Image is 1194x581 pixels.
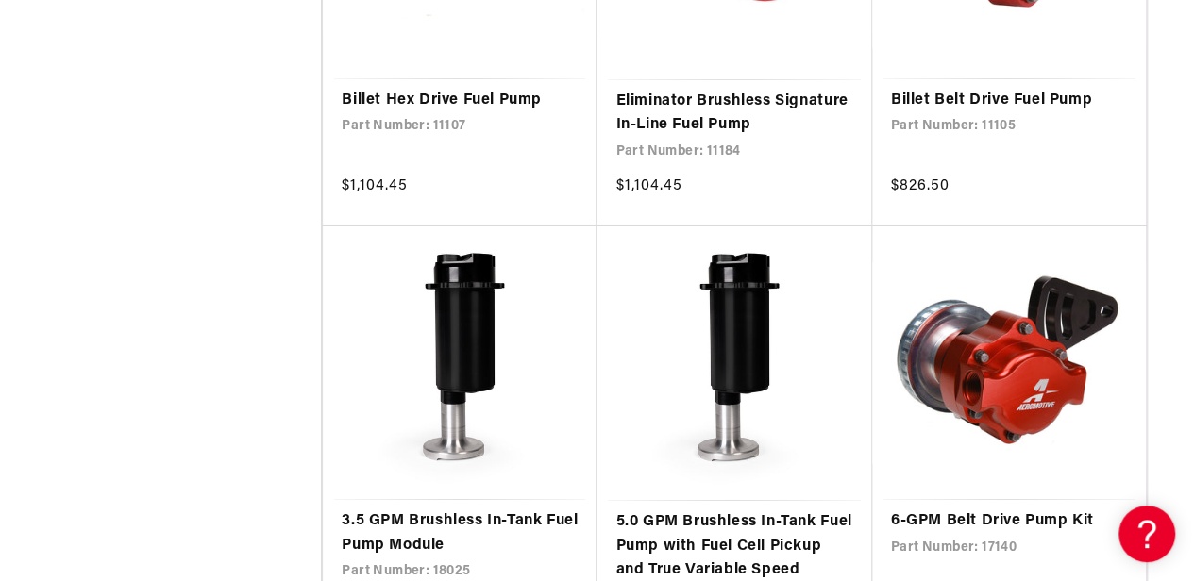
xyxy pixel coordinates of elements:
[891,509,1127,534] a: 6-GPM Belt Drive Pump Kit
[891,89,1127,113] a: Billet Belt Drive Fuel Pump
[342,509,578,557] a: 3.5 GPM Brushless In-Tank Fuel Pump Module
[615,90,852,138] a: Eliminator Brushless Signature In-Line Fuel Pump
[342,89,578,113] a: Billet Hex Drive Fuel Pump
